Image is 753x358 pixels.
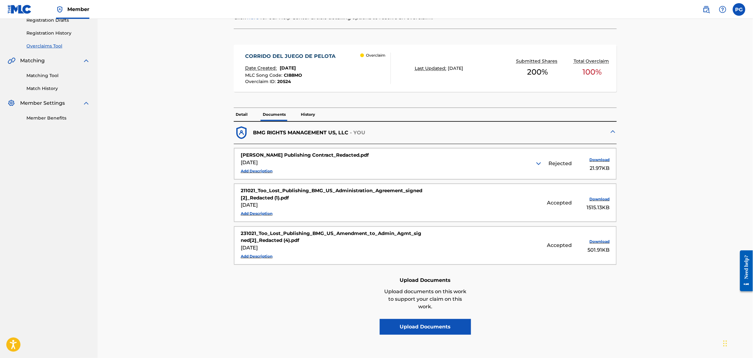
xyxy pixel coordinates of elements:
[578,194,610,204] button: Download
[278,79,291,84] span: 20524
[716,3,729,16] div: Help
[703,6,710,13] img: search
[245,79,278,84] span: Overclaim ID :
[245,65,278,71] p: Date Created:
[381,288,469,310] p: Upload documents on this work to support your claim on this work.
[733,3,745,16] div: User Menu
[516,58,559,64] p: Submitted Shares
[26,30,90,36] a: Registration History
[722,328,753,358] iframe: Chat Widget
[381,277,469,284] h6: Upload Documents
[723,334,727,353] div: Drag
[241,230,424,244] div: 231021_Too_Lost_Publishing_BMG_US_Amendment_to_Admin_Agmt_signed[2]_Redacted (4).pdf
[415,65,448,72] p: Last Updated:
[582,66,602,78] span: 100 %
[578,155,610,165] button: Download
[82,99,90,107] img: expand
[609,128,617,135] img: expand-cell-toggle
[253,129,349,137] p: BMG RIGHTS MANAGEMENT US, LLC
[578,237,610,246] button: Download
[26,85,90,92] a: Match History
[234,108,250,121] p: Detail
[67,6,89,13] span: Member
[241,201,424,209] div: [DATE]
[26,115,90,121] a: Member Benefits
[284,72,302,78] span: CI88MO
[241,244,424,252] div: [DATE]
[578,246,610,254] div: 501.91KB
[299,108,317,121] p: History
[547,199,572,207] div: Accepted
[234,125,249,141] img: dfb38c8551f6dcc1ac04.svg
[8,99,15,107] img: Member Settings
[241,159,424,166] div: [DATE]
[527,66,548,78] span: 200 %
[547,242,572,249] div: Accepted
[26,17,90,24] a: Registration Drafts
[280,65,296,71] span: [DATE]
[735,246,753,296] iframe: Resource Center
[448,65,464,71] span: [DATE]
[241,166,273,176] button: Add Description
[20,57,45,64] span: Matching
[719,6,727,13] img: help
[245,72,284,78] span: MLC Song Code :
[549,160,572,167] div: Rejected
[20,99,65,107] span: Member Settings
[56,6,64,13] img: Top Rightsholder
[8,5,32,14] img: MLC Logo
[245,53,339,60] div: CORRIDO DEL JUEGO DE PELOTA
[578,165,610,172] div: 21.97KB
[574,58,610,64] p: Total Overclaim
[26,43,90,49] a: Overclaims Tool
[578,204,610,211] div: 1515.13KB
[26,72,90,79] a: Matching Tool
[241,187,424,201] div: 211021_Too_Lost_Publishing_BMG_US_Administration_Agreement_signed[2]_Redacted (1).pdf
[380,319,471,335] button: Upload Documents
[234,45,617,92] a: CORRIDO DEL JUEGO DE PELOTADate Created:[DATE]MLC Song Code:CI88MOOverclaim ID:20524 OverclaimLas...
[535,160,542,167] img: expand
[700,3,713,16] a: Public Search
[241,252,273,261] button: Add Description
[261,108,288,121] p: Documents
[82,57,90,64] img: expand
[8,57,15,64] img: Matching
[350,129,366,137] p: - YOU
[241,152,424,159] div: [PERSON_NAME] Publishing Contract_Redacted.pdf
[241,209,273,218] button: Add Description
[366,53,385,58] p: Overclaim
